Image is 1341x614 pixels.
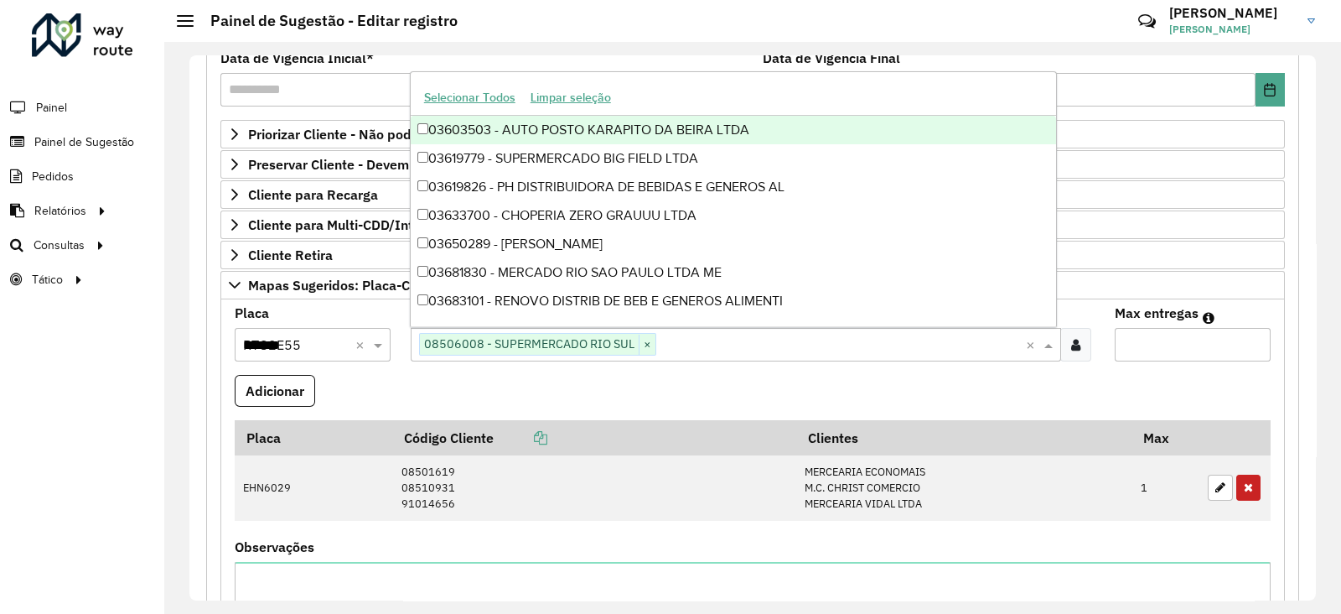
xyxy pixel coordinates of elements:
[411,287,1057,315] div: 03683101 - RENOVO DISTRIB DE BEB E GENEROS ALIMENTI
[411,258,1057,287] div: 03681830 - MERCADO RIO SAO PAULO LTDA ME
[411,116,1057,144] div: 03603503 - AUTO POSTO KARAPITO DA BEIRA LTDA
[248,188,378,201] span: Cliente para Recarga
[1203,311,1214,325] em: Máximo de clientes que serão colocados na mesma rota com os clientes informados
[235,375,315,407] button: Adicionar
[796,455,1132,521] td: MERCEARIA ECONOMAIS M.C. CHRIST COMERCIO MERCEARIA VIDAL LTDA
[32,271,63,289] span: Tático
[1256,73,1285,107] button: Choose Date
[1129,3,1165,39] a: Contato Rápido
[220,150,1285,179] a: Preservar Cliente - Devem ficar no buffer, não roteirizar
[411,173,1057,201] div: 03619826 - PH DISTRIBUIDORA DE BEBIDAS E GENEROS AL
[1026,335,1040,355] span: Clear all
[194,12,458,30] h2: Painel de Sugestão - Editar registro
[411,144,1057,173] div: 03619779 - SUPERMERCADO BIG FIELD LTDA
[1132,455,1199,521] td: 1
[410,71,1058,327] ng-dropdown-panel: Options list
[248,278,445,292] span: Mapas Sugeridos: Placa-Cliente
[763,48,900,68] label: Data de Vigência Final
[34,237,85,254] span: Consultas
[1169,5,1295,21] h3: [PERSON_NAME]
[220,120,1285,148] a: Priorizar Cliente - Não podem ficar no buffer
[235,537,314,557] label: Observações
[392,420,796,455] th: Código Cliente
[411,201,1057,230] div: 03633700 - CHOPERIA ZERO GRAUUU LTDA
[248,158,589,171] span: Preservar Cliente - Devem ficar no buffer, não roteirizar
[355,335,370,355] span: Clear all
[417,85,523,111] button: Selecionar Todos
[420,334,639,354] span: 08506008 - SUPERMERCADO RIO SUL
[34,133,134,151] span: Painel de Sugestão
[220,271,1285,299] a: Mapas Sugeridos: Placa-Cliente
[494,429,547,446] a: Copiar
[220,241,1285,269] a: Cliente Retira
[248,248,333,262] span: Cliente Retira
[411,315,1057,344] div: 03687936 - [PERSON_NAME]
[1169,22,1295,37] span: [PERSON_NAME]
[248,127,522,141] span: Priorizar Cliente - Não podem ficar no buffer
[235,420,392,455] th: Placa
[523,85,619,111] button: Limpar seleção
[220,211,1285,239] a: Cliente para Multi-CDD/Internalização
[248,218,484,232] span: Cliente para Multi-CDD/Internalização
[639,335,655,355] span: ×
[34,202,86,220] span: Relatórios
[235,303,269,323] label: Placa
[392,455,796,521] td: 08501619 08510931 91014656
[235,455,392,521] td: EHN6029
[32,168,74,185] span: Pedidos
[796,420,1132,455] th: Clientes
[1132,420,1199,455] th: Max
[220,180,1285,209] a: Cliente para Recarga
[1115,303,1199,323] label: Max entregas
[220,48,374,68] label: Data de Vigência Inicial
[36,99,67,117] span: Painel
[411,230,1057,258] div: 03650289 - [PERSON_NAME]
